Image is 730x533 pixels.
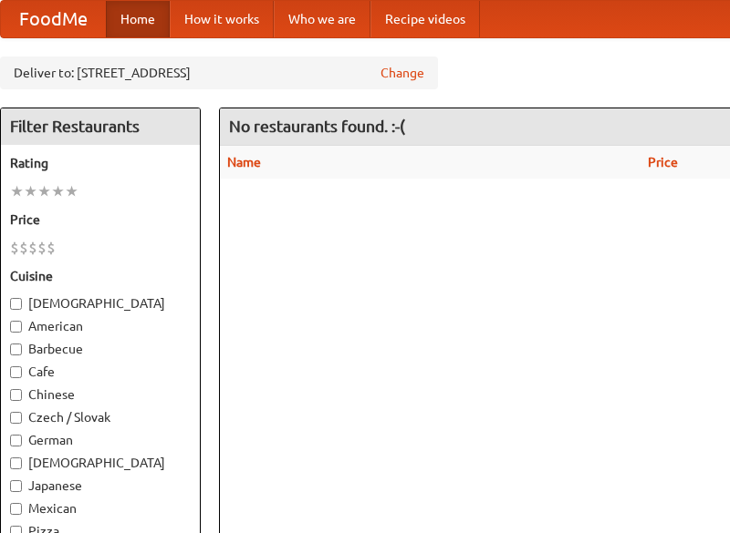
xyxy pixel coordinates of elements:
input: Cafe [10,366,22,378]
input: Japanese [10,480,22,492]
label: Chinese [10,385,191,404]
li: ★ [10,181,24,201]
li: $ [37,238,47,258]
label: [DEMOGRAPHIC_DATA] [10,454,191,472]
input: German [10,435,22,446]
h5: Rating [10,154,191,172]
h4: Filter Restaurants [1,108,200,145]
input: American [10,321,22,333]
li: ★ [24,181,37,201]
label: Japanese [10,477,191,495]
li: $ [10,238,19,258]
input: Mexican [10,503,22,515]
label: Barbecue [10,340,191,358]
input: Chinese [10,389,22,401]
label: Mexican [10,499,191,518]
h5: Price [10,210,191,229]
a: Home [106,1,170,37]
input: [DEMOGRAPHIC_DATA] [10,457,22,469]
a: FoodMe [1,1,106,37]
a: Recipe videos [370,1,480,37]
label: German [10,431,191,449]
li: $ [19,238,28,258]
input: Barbecue [10,343,22,355]
label: [DEMOGRAPHIC_DATA] [10,294,191,313]
a: Price [648,155,678,169]
h5: Cuisine [10,267,191,285]
li: ★ [65,181,78,201]
ng-pluralize: No restaurants found. :-( [229,118,405,135]
label: American [10,317,191,335]
a: How it works [170,1,274,37]
a: Name [227,155,261,169]
input: [DEMOGRAPHIC_DATA] [10,298,22,310]
li: $ [28,238,37,258]
input: Czech / Slovak [10,412,22,424]
label: Cafe [10,363,191,381]
li: ★ [51,181,65,201]
li: ★ [37,181,51,201]
a: Who we are [274,1,370,37]
a: Change [381,64,424,82]
label: Czech / Slovak [10,408,191,426]
li: $ [47,238,56,258]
